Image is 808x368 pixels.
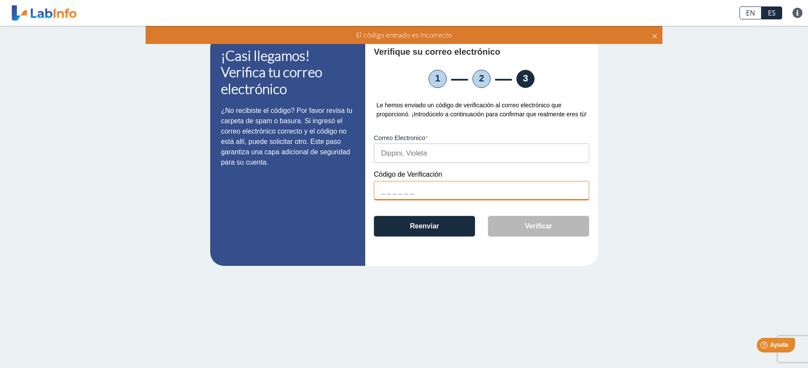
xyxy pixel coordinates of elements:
[472,70,491,88] li: 2
[374,216,475,237] button: Reenviar
[761,6,782,19] a: ES
[374,181,589,200] input: _ _ _ _ _ _
[221,47,354,97] h1: ¡Casi llegamos! Verifica tu correo electrónico
[429,70,447,88] li: 1
[374,143,589,163] input: Dippini, Violeta
[374,101,589,119] div: Le hemos enviado un código de verificación al correo electrónico que proporcionó. ¡Introdúcelo a ...
[374,47,541,57] h4: Verifique su correo electrónico
[516,70,535,88] li: 3
[221,106,354,168] p: ¿No recibiste el código? Por favor revisa tu carpeta de spam o basura. Si ingresó el correo elect...
[740,6,761,19] a: EN
[374,134,589,141] label: Correo Electronico
[356,30,452,40] span: El código entrado es incorrecto
[731,334,799,359] iframe: Help widget launcher
[488,216,589,237] button: Verificar
[374,171,589,178] label: Código de Verificación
